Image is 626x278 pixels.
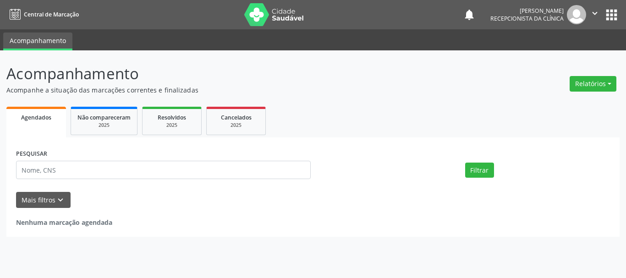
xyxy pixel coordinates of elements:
span: Resolvidos [158,114,186,121]
p: Acompanhe a situação das marcações correntes e finalizadas [6,85,436,95]
span: Agendados [21,114,51,121]
strong: Nenhuma marcação agendada [16,218,112,227]
label: PESQUISAR [16,147,47,161]
button: Mais filtroskeyboard_arrow_down [16,192,71,208]
p: Acompanhamento [6,62,436,85]
div: 2025 [213,122,259,129]
i:  [590,8,600,18]
span: Cancelados [221,114,252,121]
span: Recepcionista da clínica [490,15,564,22]
button: notifications [463,8,476,21]
button: Relatórios [570,76,616,92]
button: Filtrar [465,163,494,178]
input: Nome, CNS [16,161,311,179]
span: Não compareceram [77,114,131,121]
div: [PERSON_NAME] [490,7,564,15]
a: Central de Marcação [6,7,79,22]
span: Central de Marcação [24,11,79,18]
div: 2025 [77,122,131,129]
button: apps [604,7,620,23]
button:  [586,5,604,24]
div: 2025 [149,122,195,129]
img: img [567,5,586,24]
a: Acompanhamento [3,33,72,50]
i: keyboard_arrow_down [55,195,66,205]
